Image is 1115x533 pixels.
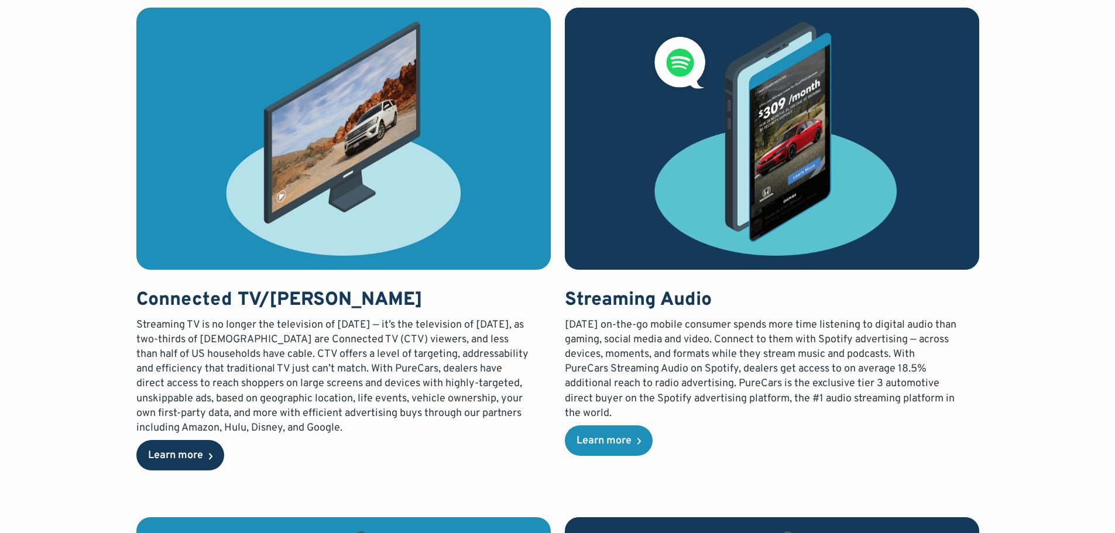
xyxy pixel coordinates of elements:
[136,440,224,470] a: Learn more
[565,318,959,421] p: [DATE] on-the-go mobile consumer spends more time listening to digital audio than gaming, social ...
[565,288,959,313] h3: Streaming Audio
[136,288,530,313] h3: Connected TV/[PERSON_NAME]
[148,451,203,461] div: Learn more
[577,436,632,446] div: Learn more
[565,425,653,456] a: Learn more
[136,318,530,436] p: Streaming TV is no longer the television of [DATE] — it’s the television of [DATE], as two-thirds...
